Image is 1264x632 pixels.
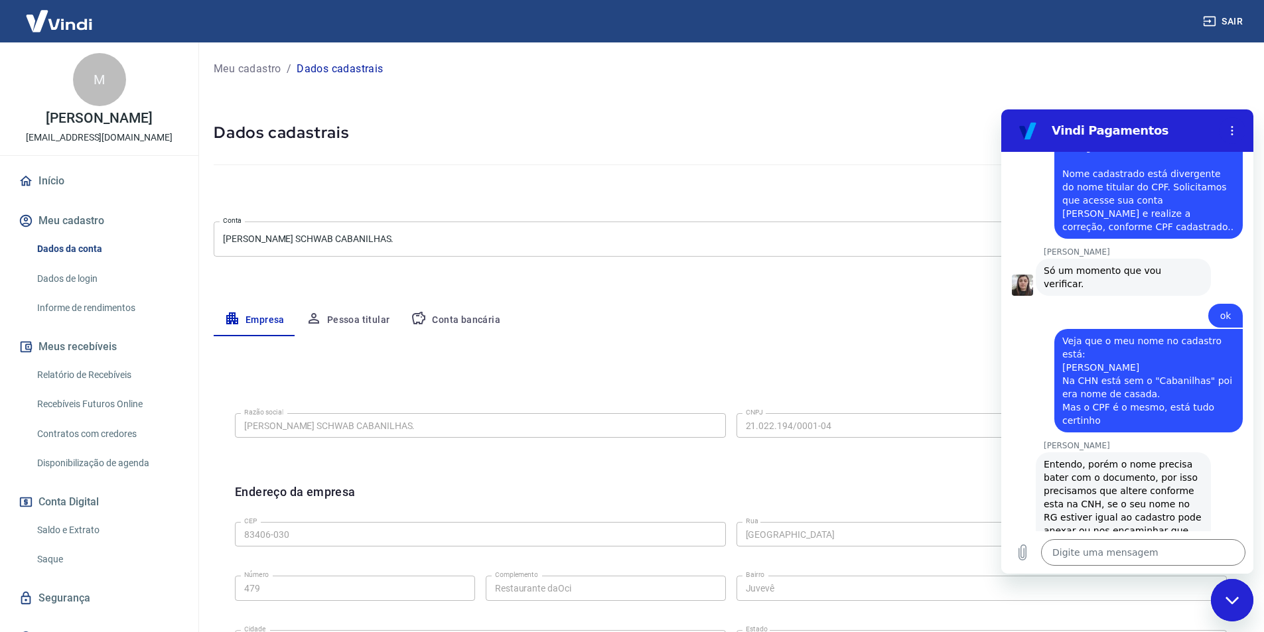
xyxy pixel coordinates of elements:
[32,361,182,389] a: Relatório de Recebíveis
[214,221,1248,257] div: [PERSON_NAME] SCHWAB CABANILHAS.
[26,131,173,145] p: [EMAIL_ADDRESS][DOMAIN_NAME]
[32,294,182,322] a: Informe de rendimentos
[400,304,511,336] button: Conta bancária
[244,516,257,526] label: CEP
[16,206,182,235] button: Meu cadastro
[746,570,764,580] label: Bairro
[16,332,182,361] button: Meus recebíveis
[244,407,283,417] label: Razão social
[223,216,242,225] label: Conta
[295,304,401,336] button: Pessoa titular
[46,111,152,125] p: [PERSON_NAME]
[16,584,182,613] a: Segurança
[214,122,1248,143] h5: Dados cadastrais
[32,235,182,263] a: Dados da conta
[244,570,269,580] label: Número
[214,304,295,336] button: Empresa
[32,420,182,448] a: Contratos com credores
[1001,109,1253,574] iframe: Janela de mensagens
[32,265,182,292] a: Dados de login
[32,391,182,418] a: Recebíveis Futuros Online
[32,546,182,573] a: Saque
[214,61,281,77] a: Meu cadastro
[73,53,126,106] div: M
[287,61,291,77] p: /
[297,61,383,77] p: Dados cadastrais
[1200,9,1248,34] button: Sair
[16,1,102,41] img: Vindi
[32,450,182,477] a: Disponibilização de agenda
[746,516,758,526] label: Rua
[32,517,182,544] a: Saldo e Extrato
[16,166,182,196] a: Início
[16,487,182,517] button: Conta Digital
[235,483,356,517] h6: Endereço da empresa
[746,407,763,417] label: CNPJ
[1211,579,1253,621] iframe: Botão para abrir a janela de mensagens, conversa em andamento
[495,570,538,580] label: Complemento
